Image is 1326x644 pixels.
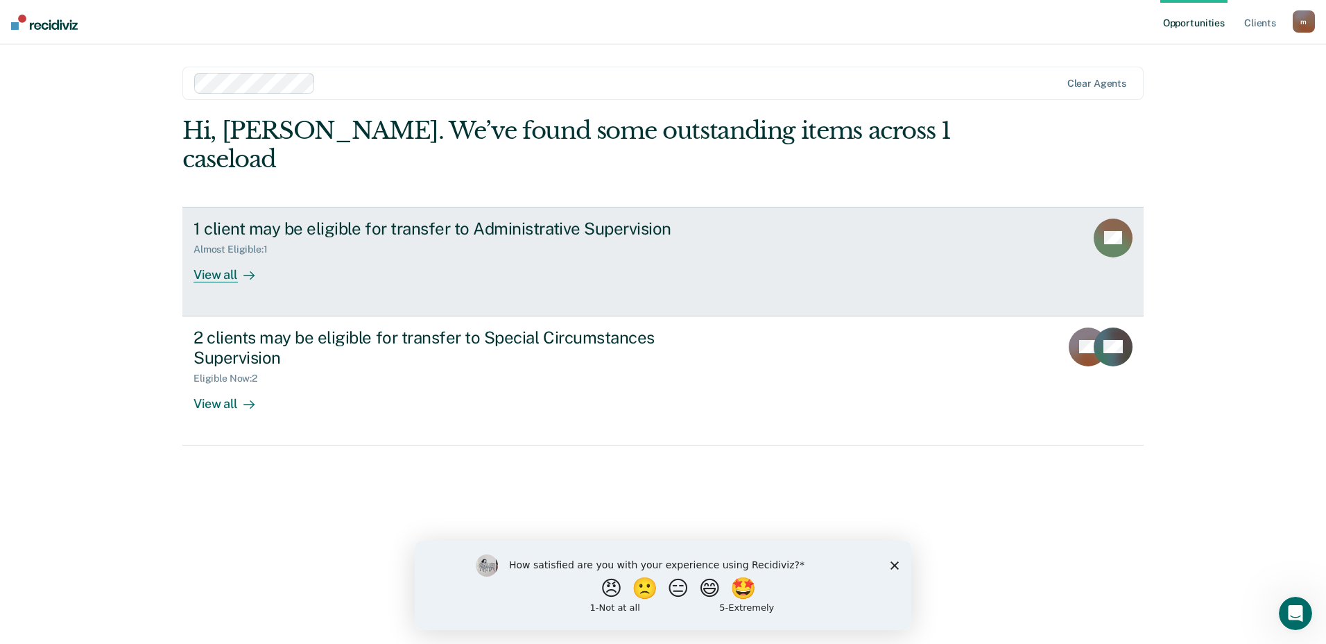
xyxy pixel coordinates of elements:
img: Recidiviz [11,15,78,30]
button: m [1293,10,1315,33]
div: 2 clients may be eligible for transfer to Special Circumstances Supervision [193,328,680,368]
div: View all [193,384,271,412]
iframe: Intercom live chat [1279,597,1312,630]
div: 1 client may be eligible for transfer to Administrative Supervision [193,219,680,239]
a: 2 clients may be eligible for transfer to Special Circumstances SupervisionEligible Now:2View all [182,316,1144,446]
div: Hi, [PERSON_NAME]. We’ve found some outstanding items across 1 caseload [182,117,952,173]
div: Clear agents [1067,78,1126,90]
a: 1 client may be eligible for transfer to Administrative SupervisionAlmost Eligible:1View all [182,207,1144,316]
iframe: Survey by Kim from Recidiviz [415,541,911,630]
div: Eligible Now : 2 [193,373,268,384]
div: View all [193,255,271,282]
div: Almost Eligible : 1 [193,244,279,255]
